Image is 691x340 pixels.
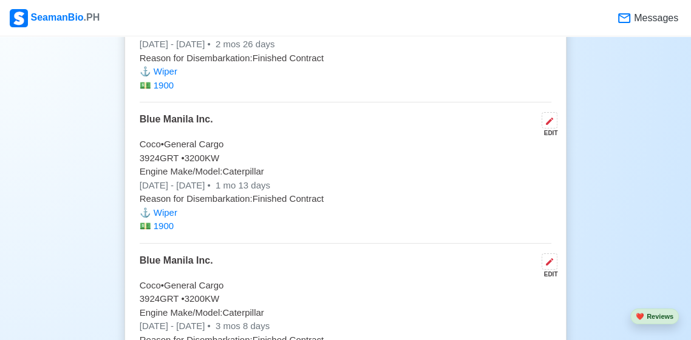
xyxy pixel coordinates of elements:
[140,306,552,320] p: Engine Make/Model: Caterpillar
[207,180,210,190] span: •
[140,112,213,138] p: Blue Manila Inc.
[140,221,151,231] span: money
[140,66,151,76] span: anchor
[140,207,151,218] span: anchor
[140,292,552,306] p: 3924 GRT • 3200 KW
[140,79,552,93] p: 1900
[140,38,552,52] p: [DATE] - [DATE]
[140,65,552,79] p: Wiper
[140,206,552,220] p: Wiper
[140,219,552,233] p: 1900
[213,321,270,331] span: 3 mos 8 days
[140,152,552,165] p: 3924 GRT • 3200 KW
[140,253,213,279] p: Blue Manila Inc.
[631,11,678,25] span: Messages
[140,138,552,152] p: Coco • General Cargo
[630,308,679,325] button: heartReviews
[636,313,644,320] span: heart
[140,80,151,90] span: money
[213,39,275,49] span: 2 mos 26 days
[84,12,100,22] span: .PH
[140,165,552,179] p: Engine Make/Model: Caterpillar
[10,9,28,27] img: Logo
[10,9,100,27] div: SeamanBio
[140,52,552,65] p: Reason for Disembarkation: Finished Contract
[207,321,210,331] span: •
[537,270,557,279] div: EDIT
[207,39,210,49] span: •
[537,128,557,138] div: EDIT
[213,180,270,190] span: 1 mo 13 days
[140,319,552,333] p: [DATE] - [DATE]
[140,179,552,193] p: [DATE] - [DATE]
[140,192,552,206] p: Reason for Disembarkation: Finished Contract
[140,279,552,293] p: Coco • General Cargo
